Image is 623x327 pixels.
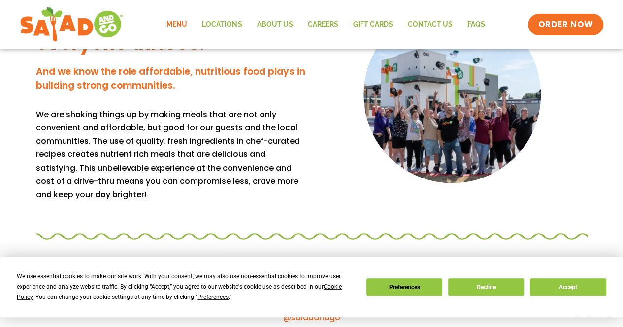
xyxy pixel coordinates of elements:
a: Contact Us [400,13,459,36]
img: DSC02078 copy [363,6,541,183]
a: Locations [195,13,249,36]
p: We are shaking things up by making meals that are not only convenient and affordable, but good fo... [36,107,307,201]
a: Careers [300,13,345,36]
div: Page 2 [36,107,307,201]
a: GIFT CARDS [345,13,400,36]
h4: And we know the role affordable, nutritious food plays in building strong communities. [36,64,307,92]
a: About Us [249,13,300,36]
span: ORDER NOW [538,19,593,30]
nav: Menu [159,13,492,36]
button: Decline [448,278,524,296]
img: new-SAG-logo-768×292 [20,5,124,44]
div: We use essential cookies to make our site work. With your consent, we may also use non-essential ... [17,271,354,302]
a: Menu [159,13,195,36]
a: FAQs [459,13,492,36]
button: Preferences [366,278,442,296]
a: ORDER NOW [528,14,603,35]
h3: We believe in a world where everyone thrives. [36,6,307,55]
button: Accept [530,278,606,296]
span: Preferences [197,294,229,300]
